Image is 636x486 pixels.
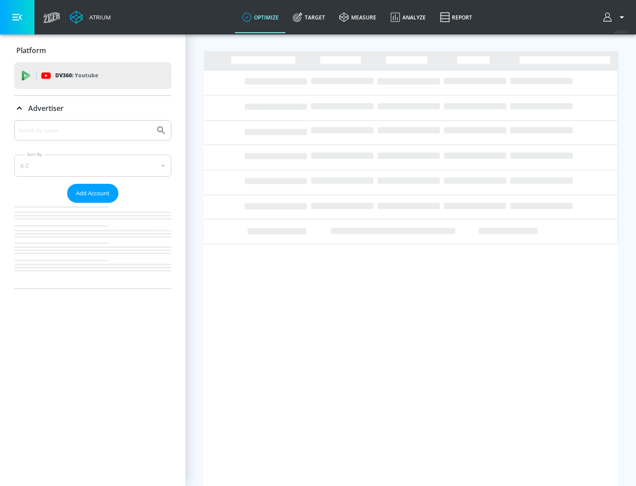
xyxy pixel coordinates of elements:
div: DV360: Youtube [14,62,171,89]
nav: list of Advertiser [14,203,171,289]
button: Add Account [67,184,118,203]
span: v 4.32.0 [615,29,627,34]
div: Advertiser [14,120,171,289]
a: Atrium [70,11,111,24]
p: Advertiser [28,103,64,113]
p: Youtube [75,71,98,80]
input: Search by name [18,125,151,136]
a: Target [286,1,332,33]
div: Advertiser [14,96,171,121]
div: Atrium [86,13,111,21]
p: DV360: [55,71,98,80]
a: optimize [235,1,286,33]
a: Report [433,1,479,33]
label: Sort By [25,152,44,157]
p: Platform [16,46,46,55]
div: A-Z [14,155,171,177]
a: measure [332,1,383,33]
a: Analyze [383,1,433,33]
span: Add Account [76,188,110,198]
div: Platform [14,38,171,63]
